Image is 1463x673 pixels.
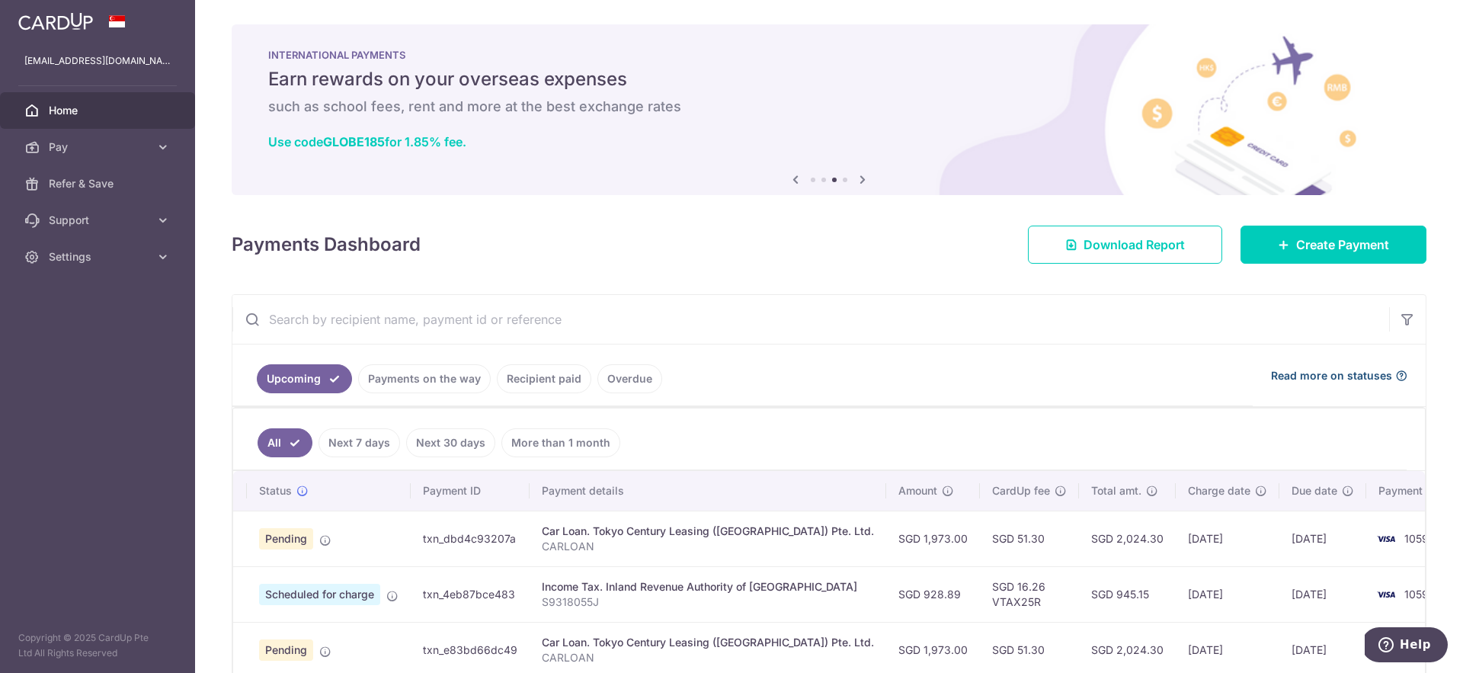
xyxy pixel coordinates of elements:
span: Due date [1292,483,1337,498]
td: txn_dbd4c93207a [411,511,530,566]
a: Read more on statuses [1271,368,1407,383]
span: Home [49,103,149,118]
a: Download Report [1028,226,1222,264]
input: Search by recipient name, payment id or reference [232,295,1389,344]
span: Total amt. [1091,483,1141,498]
td: SGD 16.26 VTAX25R [980,566,1079,622]
span: Read more on statuses [1271,368,1392,383]
b: GLOBE185 [323,134,385,149]
h6: such as school fees, rent and more at the best exchange rates [268,98,1390,116]
td: SGD 945.15 [1079,566,1176,622]
td: txn_4eb87bce483 [411,566,530,622]
h4: Payments Dashboard [232,231,421,258]
a: Overdue [597,364,662,393]
span: Create Payment [1296,236,1389,254]
p: CARLOAN [542,539,874,554]
span: CardUp fee [992,483,1050,498]
span: Pending [259,528,313,550]
td: [DATE] [1176,511,1279,566]
div: Car Loan. Tokyo Century Leasing ([GEOGRAPHIC_DATA]) Pte. Ltd. [542,524,874,539]
span: Settings [49,249,149,264]
a: Recipient paid [497,364,591,393]
span: Status [259,483,292,498]
td: SGD 51.30 [980,511,1079,566]
a: Next 7 days [319,428,400,457]
span: Charge date [1188,483,1250,498]
td: [DATE] [1176,566,1279,622]
a: Upcoming [257,364,352,393]
th: Payment details [530,471,886,511]
span: Amount [898,483,937,498]
td: [DATE] [1279,566,1366,622]
p: [EMAIL_ADDRESS][DOMAIN_NAME] [24,53,171,69]
p: CARLOAN [542,650,874,665]
p: INTERNATIONAL PAYMENTS [268,49,1390,61]
div: Car Loan. Tokyo Century Leasing ([GEOGRAPHIC_DATA]) Pte. Ltd. [542,635,874,650]
a: All [258,428,312,457]
img: CardUp [18,12,93,30]
iframe: Opens a widget where you can find more information [1365,627,1448,665]
span: Support [49,213,149,228]
span: Download Report [1084,236,1185,254]
span: Pending [259,639,313,661]
span: Pay [49,139,149,155]
p: S9318055J [542,594,874,610]
a: Payments on the way [358,364,491,393]
span: Refer & Save [49,176,149,191]
th: Payment ID [411,471,530,511]
span: 1059 [1404,532,1429,545]
div: Income Tax. Inland Revenue Authority of [GEOGRAPHIC_DATA] [542,579,874,594]
img: Bank Card [1371,530,1401,548]
span: 1059 [1404,588,1429,601]
span: Scheduled for charge [259,584,380,605]
a: Next 30 days [406,428,495,457]
td: SGD 1,973.00 [886,511,980,566]
td: SGD 928.89 [886,566,980,622]
img: International Payment Banner [232,24,1426,195]
td: [DATE] [1279,511,1366,566]
img: Bank Card [1371,585,1401,604]
h5: Earn rewards on your overseas expenses [268,67,1390,91]
a: Create Payment [1241,226,1426,264]
a: More than 1 month [501,428,620,457]
a: Use codeGLOBE185for 1.85% fee. [268,134,466,149]
td: SGD 2,024.30 [1079,511,1176,566]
